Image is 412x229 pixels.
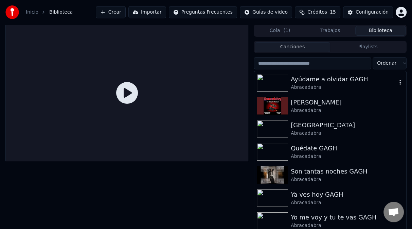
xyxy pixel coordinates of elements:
span: Créditos [307,9,327,16]
div: [GEOGRAPHIC_DATA] [291,120,404,130]
div: [PERSON_NAME] [291,98,404,107]
div: Son tantas noches GAGH [291,167,404,176]
img: youka [5,5,19,19]
a: Inicio [26,9,38,16]
button: Créditos15 [295,6,340,18]
div: Abracadabra [291,84,397,91]
div: Abracadabra [291,107,404,114]
button: Guías de video [240,6,292,18]
div: Yo me voy y tu te vas GAGH [291,213,404,222]
button: Canciones [255,42,330,52]
span: 15 [330,9,336,16]
button: Importar [128,6,166,18]
button: Cola [255,26,305,36]
div: Abracadabra [291,199,404,206]
span: Ordenar [377,60,396,67]
div: Quédate GAGH [291,144,404,153]
button: Biblioteca [355,26,406,36]
div: Chat abierto [383,202,404,222]
span: Biblioteca [49,9,73,16]
div: Configuración [356,9,389,16]
button: Configuración [343,6,393,18]
button: Preguntas Frecuentes [169,6,237,18]
button: Crear [96,6,126,18]
div: Abracadabra [291,176,404,183]
div: Ya ves hoy GAGH [291,190,404,199]
div: Ayúdame a olvidar GAGH [291,75,397,84]
div: Abracadabra [291,130,404,137]
button: Playlists [330,42,406,52]
span: ( 1 ) [283,27,290,34]
button: Trabajos [305,26,355,36]
div: Abracadabra [291,222,404,229]
div: Abracadabra [291,153,404,160]
nav: breadcrumb [26,9,73,16]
